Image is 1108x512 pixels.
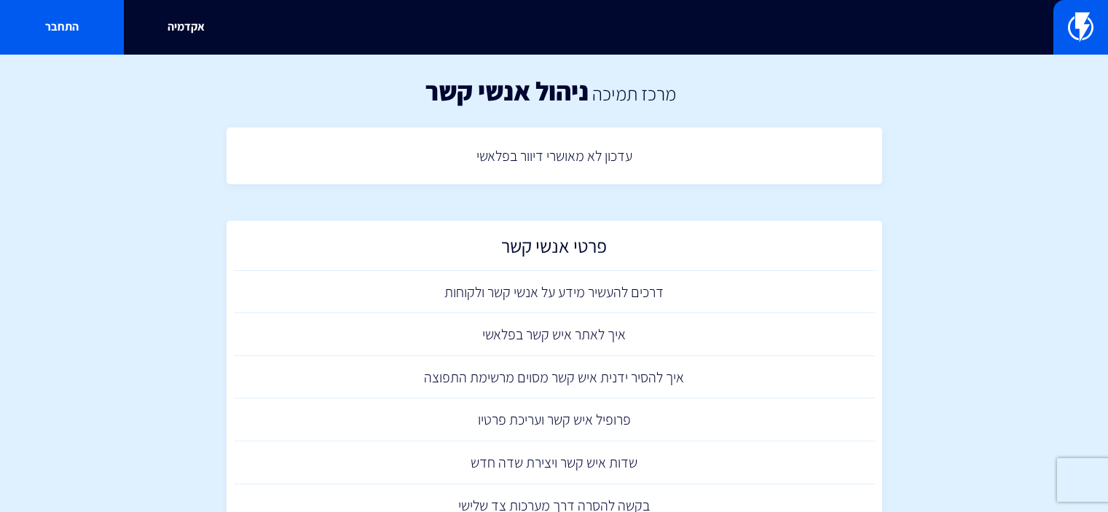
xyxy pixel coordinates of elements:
h1: ניהול אנשי קשר [425,76,589,106]
a: מרכז תמיכה [592,81,676,106]
input: חיפוש מהיר... [227,11,882,44]
a: שדות איש קשר ויצירת שדה חדש [234,441,875,484]
a: איך לאתר איש קשר בפלאשי [234,313,875,356]
h2: פרטי אנשי קשר [241,235,868,264]
a: פרטי אנשי קשר [234,228,875,271]
a: פרופיל איש קשר ועריכת פרטיו [234,398,875,441]
a: איך להסיר ידנית איש קשר מסוים מרשימת התפוצה [234,356,875,399]
a: דרכים להעשיר מידע על אנשי קשר ולקוחות [234,271,875,314]
a: עדכון לא מאושרי דיוור בפלאשי [234,135,875,178]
